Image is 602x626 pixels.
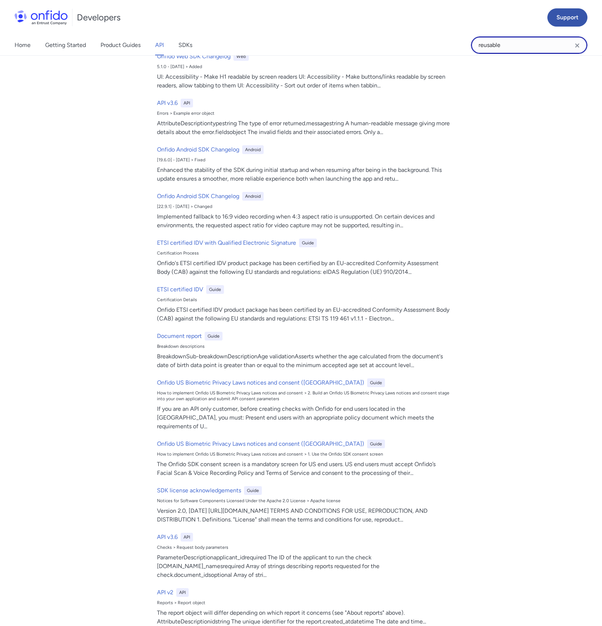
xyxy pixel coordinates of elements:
[15,10,68,25] img: Onfido Logo
[77,12,121,23] h1: Developers
[244,486,262,495] div: Guide
[157,332,202,340] h6: Document report
[15,35,31,55] a: Home
[154,483,454,527] a: SDK license acknowledgementsGuideNotices for Software Components Licensed Under the Apache 2.0 Li...
[157,390,451,402] div: How to implement Onfido US Biometric Privacy Laws notices and consent > 2. Build an Onfido US Bio...
[157,498,451,504] div: Notices for Software Components Licensed Under the Apache 2.0 License > Apache license
[299,239,317,247] div: Guide
[157,250,451,256] div: Certification Process
[242,192,264,201] div: Android
[154,189,454,233] a: Onfido Android SDK ChangelogAndroid[22.9.1] - [DATE] > ChangedImplemented fallback to 16:9 video ...
[205,332,223,340] div: Guide
[154,282,454,326] a: ETSI certified IDVGuideCertification DetailsOnfido ETSI certified IDV product package has been ce...
[154,329,454,373] a: Document reportGuideBreakdown descriptionsBreakdownSub-breakdownDescriptionAge validationAsserts ...
[45,35,86,55] a: Getting Started
[157,440,364,448] h6: Onfido US Biometric Privacy Laws notices and consent ([GEOGRAPHIC_DATA])
[157,600,451,606] div: Reports > Report object
[367,378,385,387] div: Guide
[367,440,385,448] div: Guide
[157,99,178,107] h6: API v3.6
[157,306,451,323] div: Onfido ETSI certified IDV product package has been certified by an EU-accredited Conformity Asses...
[157,460,451,477] div: The Onfido SDK consent screen is a mandatory screen for US end users. US end users must accept On...
[154,96,454,139] a: API v3.6APIErrors > Example error objectAttributeDescriptiontypestring The type of error returned...
[573,41,582,50] svg: Clear search field button
[233,52,249,61] div: Web
[157,239,296,247] h6: ETSI certified IDV with Qualified Electronic Signature
[157,166,451,183] div: Enhanced the stability of the SDK during initial startup and when resuming after being in the bac...
[157,259,451,276] div: Onfido's ETSI certified IDV product package has been certified by an EU-accredited Conformity Ass...
[154,49,454,93] a: Onfido Web SDK ChangelogWeb5.1.0 - [DATE] > AddedUI: Accessibility - Make H1 readable by screen r...
[471,36,587,54] input: Onfido search input field
[157,297,451,303] div: Certification Details
[157,486,241,495] h6: SDK license acknowledgements
[154,236,454,279] a: ETSI certified IDV with Qualified Electronic SignatureGuideCertification ProcessOnfido's ETSI cer...
[157,352,451,370] div: BreakdownSub-breakdownDescriptionAge validationAsserts whether the age calculated from the docume...
[157,533,178,542] h6: API v3.6
[176,588,189,597] div: API
[157,451,451,457] div: How to implement Onfido US Biometric Privacy Laws notices and consent > 1. Use the Onfido SDK con...
[157,72,451,90] div: UI: Accessibility - Make H1 readable by screen readers UI: Accessibility - Make buttons/links rea...
[101,35,141,55] a: Product Guides
[154,375,454,434] a: Onfido US Biometric Privacy Laws notices and consent ([GEOGRAPHIC_DATA])GuideHow to implement Onf...
[157,405,451,431] div: If you are an API only customer, before creating checks with Onfido for end users located in the ...
[157,145,239,154] h6: Onfido Android SDK Changelog
[157,110,451,116] div: Errors > Example error object
[157,544,451,550] div: Checks > Request body parameters
[242,145,264,154] div: Android
[157,64,451,70] div: 5.1.0 - [DATE] > Added
[157,192,239,201] h6: Onfido Android SDK Changelog
[157,212,451,230] div: Implemented fallback to 16:9 video recording when 4:3 aspect ratio is unsupported. On certain dev...
[157,52,231,61] h6: Onfido Web SDK Changelog
[155,35,164,55] a: API
[157,119,451,137] div: AttributeDescriptiontypestring The type of error returned.messagestring A human-readable message ...
[157,157,451,163] div: [19.6.0] - [DATE] > Fixed
[157,343,451,349] div: Breakdown descriptions
[157,609,451,626] div: The report object will differ depending on which report it concerns (see "About reports" above). ...
[157,285,203,294] h6: ETSI certified IDV
[157,507,451,524] div: Version 2.0, [DATE] [URL][DOMAIN_NAME] TERMS AND CONDITIONS FOR USE, REPRODUCTION, AND DISTRIBUTI...
[154,437,454,480] a: Onfido US Biometric Privacy Laws notices and consent ([GEOGRAPHIC_DATA])GuideHow to implement Onf...
[154,142,454,186] a: Onfido Android SDK ChangelogAndroid[19.6.0] - [DATE] > FixedEnhanced the stability of the SDK dur...
[181,99,193,107] div: API
[157,588,173,597] h6: API v2
[157,378,364,387] h6: Onfido US Biometric Privacy Laws notices and consent ([GEOGRAPHIC_DATA])
[157,204,451,209] div: [22.9.1] - [DATE] > Changed
[547,8,587,27] a: Support
[157,553,451,579] div: ParameterDescriptionapplicant_idrequired The ID of the applicant to run the check [DOMAIN_NAME]_n...
[178,35,192,55] a: SDKs
[154,530,454,582] a: API v3.6APIChecks > Request body parametersParameterDescriptionapplicant_idrequired The ID of the...
[181,533,193,542] div: API
[206,285,224,294] div: Guide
